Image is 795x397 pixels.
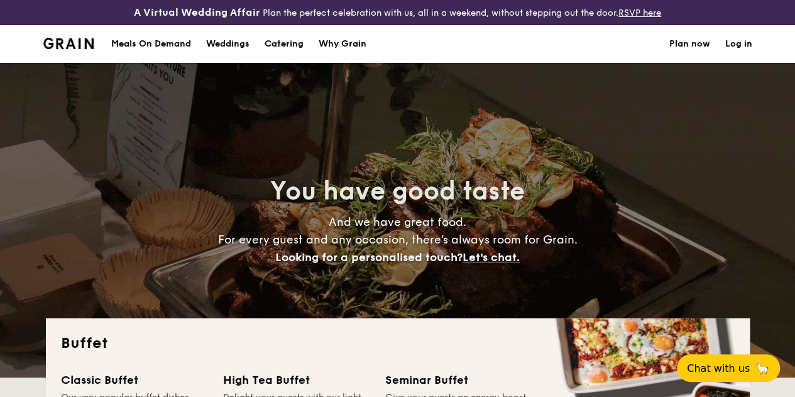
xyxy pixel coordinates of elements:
span: Chat with us [687,362,750,374]
img: Grain [43,38,94,49]
h4: A Virtual Wedding Affair [134,5,260,20]
div: Meals On Demand [111,25,191,63]
button: Chat with us🦙 [677,354,780,382]
div: Seminar Buffet [385,371,532,389]
a: Why Grain [311,25,374,63]
div: Classic Buffet [61,371,208,389]
h1: Catering [265,25,304,63]
span: And we have great food. For every guest and any occasion, there’s always room for Grain. [218,215,578,264]
span: Looking for a personalised touch? [275,250,463,264]
a: Catering [257,25,311,63]
div: Weddings [206,25,249,63]
div: Why Grain [319,25,366,63]
span: 🦙 [755,361,770,376]
a: RSVP here [618,8,661,18]
span: Let's chat. [463,250,520,264]
a: Meals On Demand [104,25,199,63]
div: Plan the perfect celebration with us, all in a weekend, without stepping out the door. [133,5,662,20]
a: Plan now [669,25,710,63]
a: Log in [725,25,752,63]
a: Logotype [43,38,94,49]
div: High Tea Buffet [223,371,370,389]
span: You have good taste [270,176,525,206]
h2: Buffet [61,333,735,354]
a: Weddings [199,25,257,63]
